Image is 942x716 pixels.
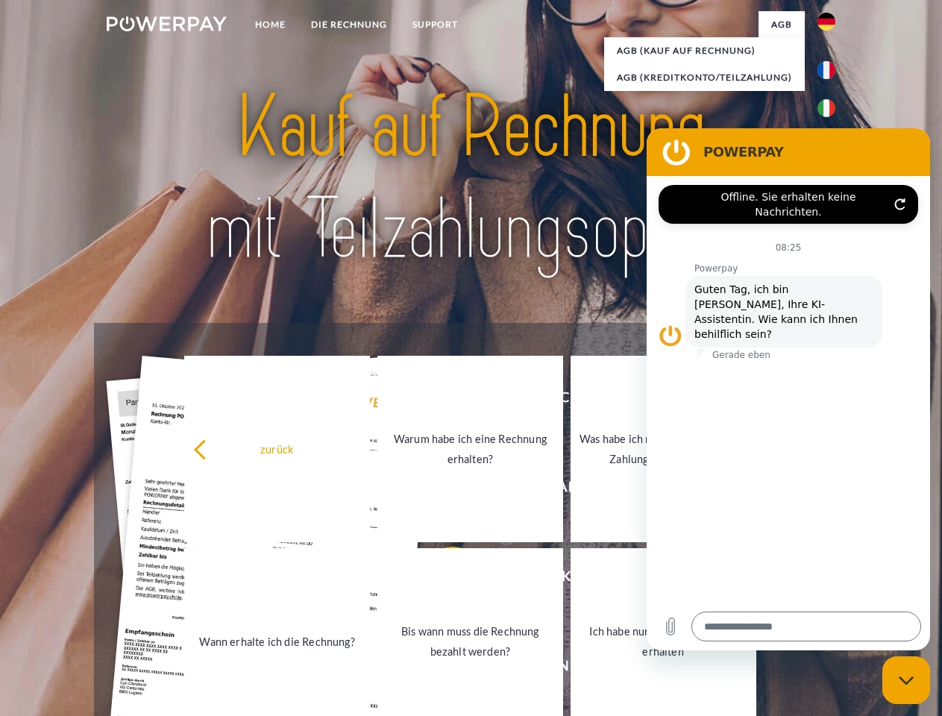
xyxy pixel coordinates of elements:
[571,356,756,542] a: Was habe ich noch offen, ist meine Zahlung eingegangen?
[604,64,805,91] a: AGB (Kreditkonto/Teilzahlung)
[386,621,554,662] div: Bis wann muss die Rechnung bezahlt werden?
[817,99,835,117] img: it
[817,61,835,79] img: fr
[298,11,400,38] a: DIE RECHNUNG
[759,11,805,38] a: agb
[242,11,298,38] a: Home
[580,429,747,469] div: Was habe ich noch offen, ist meine Zahlung eingegangen?
[142,72,800,286] img: title-powerpay_de.svg
[647,128,930,650] iframe: Messaging-Fenster
[817,13,835,31] img: de
[400,11,471,38] a: SUPPORT
[386,429,554,469] div: Warum habe ich eine Rechnung erhalten?
[193,439,361,459] div: zurück
[107,16,227,31] img: logo-powerpay-white.svg
[882,656,930,704] iframe: Schaltfläche zum Öffnen des Messaging-Fensters; Konversation läuft
[604,37,805,64] a: AGB (Kauf auf Rechnung)
[580,621,747,662] div: Ich habe nur eine Teillieferung erhalten
[193,631,361,651] div: Wann erhalte ich die Rechnung?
